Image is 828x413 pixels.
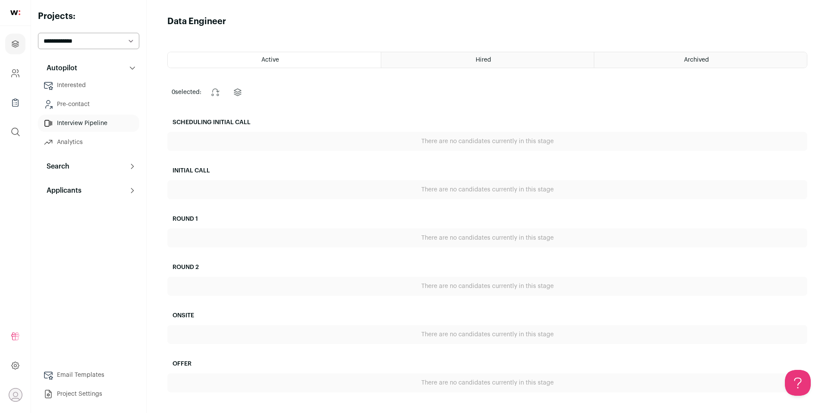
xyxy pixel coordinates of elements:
[167,258,807,277] h2: Round 2
[38,77,139,94] a: Interested
[167,373,807,392] div: There are no candidates currently in this stage
[38,10,139,22] h2: Projects:
[38,115,139,132] a: Interview Pipeline
[476,57,491,63] span: Hired
[5,92,25,113] a: Company Lists
[684,57,709,63] span: Archived
[9,388,22,402] button: Open dropdown
[167,325,807,344] div: There are no candidates currently in this stage
[167,161,807,180] h2: Initial Call
[38,134,139,151] a: Analytics
[38,366,139,384] a: Email Templates
[5,34,25,54] a: Projects
[167,277,807,296] div: There are no candidates currently in this stage
[172,88,201,97] span: selected:
[38,59,139,77] button: Autopilot
[785,370,811,396] iframe: Help Scout Beacon - Open
[5,63,25,84] a: Company and ATS Settings
[38,385,139,403] a: Project Settings
[38,96,139,113] a: Pre-contact
[41,63,77,73] p: Autopilot
[38,158,139,175] button: Search
[381,52,594,68] a: Hired
[167,180,807,199] div: There are no candidates currently in this stage
[10,10,20,15] img: wellfound-shorthand-0d5821cbd27db2630d0214b213865d53afaa358527fdda9d0ea32b1df1b89c2c.svg
[172,89,175,95] span: 0
[167,210,807,228] h2: Round 1
[167,16,226,28] h1: Data Engineer
[41,185,82,196] p: Applicants
[594,52,807,68] a: Archived
[167,132,807,151] div: There are no candidates currently in this stage
[167,354,807,373] h2: Offer
[167,113,807,132] h2: Scheduling Initial Call
[41,161,69,172] p: Search
[167,306,807,325] h2: Onsite
[167,228,807,247] div: There are no candidates currently in this stage
[261,57,279,63] span: Active
[38,182,139,199] button: Applicants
